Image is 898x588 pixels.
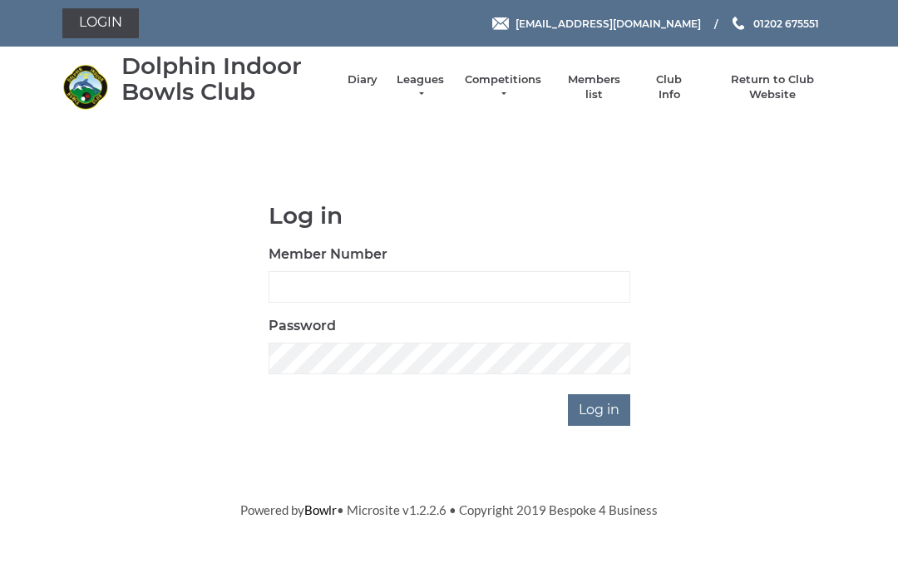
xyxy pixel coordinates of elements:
[304,502,337,517] a: Bowlr
[559,72,628,102] a: Members list
[240,502,658,517] span: Powered by • Microsite v1.2.2.6 • Copyright 2019 Bespoke 4 Business
[269,203,630,229] h1: Log in
[348,72,377,87] a: Diary
[492,16,701,32] a: Email [EMAIL_ADDRESS][DOMAIN_NAME]
[733,17,744,30] img: Phone us
[121,53,331,105] div: Dolphin Indoor Bowls Club
[568,394,630,426] input: Log in
[62,8,139,38] a: Login
[730,16,819,32] a: Phone us 01202 675551
[269,316,336,336] label: Password
[710,72,836,102] a: Return to Club Website
[516,17,701,29] span: [EMAIL_ADDRESS][DOMAIN_NAME]
[394,72,447,102] a: Leagues
[492,17,509,30] img: Email
[753,17,819,29] span: 01202 675551
[62,64,108,110] img: Dolphin Indoor Bowls Club
[269,245,387,264] label: Member Number
[463,72,543,102] a: Competitions
[645,72,693,102] a: Club Info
